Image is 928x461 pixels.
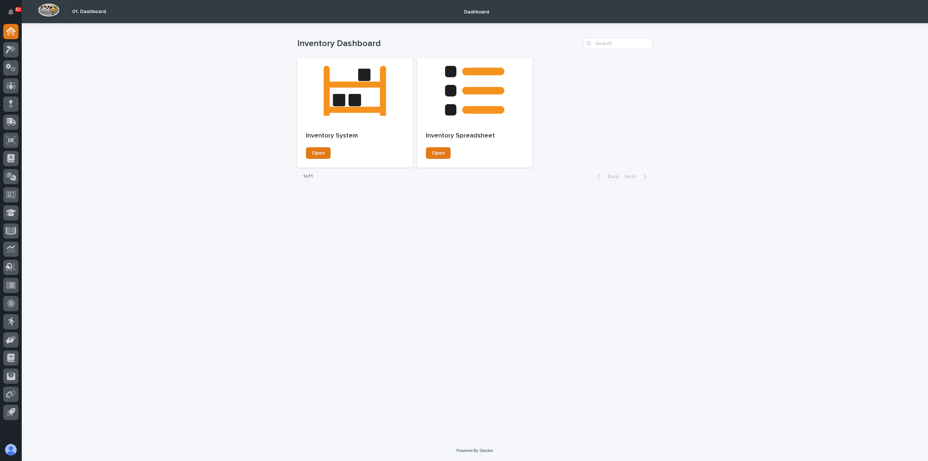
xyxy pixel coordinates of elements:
span: Next [625,174,641,179]
button: Back [591,173,622,180]
span: Back [603,174,619,179]
a: Powered By Stacker [456,448,493,453]
a: Inventory SystemOpen [297,58,413,168]
p: 1 of 1 [297,168,319,185]
a: Open [306,147,331,159]
span: Open [432,151,445,156]
p: 52 [16,7,21,12]
button: Next [622,173,652,180]
span: Open [312,151,325,156]
div: Notifications52 [9,9,18,20]
img: Workspace Logo [38,3,59,17]
p: Inventory System [306,132,404,140]
p: Inventory Spreadsheet [426,132,524,140]
h2: 01. Dashboard [72,9,106,15]
a: Inventory SpreadsheetOpen [417,58,533,168]
a: Open [426,147,451,159]
button: Notifications [3,4,18,20]
button: users-avatar [3,442,18,457]
h1: Inventory Dashboard [297,38,581,49]
input: Search [584,38,652,49]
